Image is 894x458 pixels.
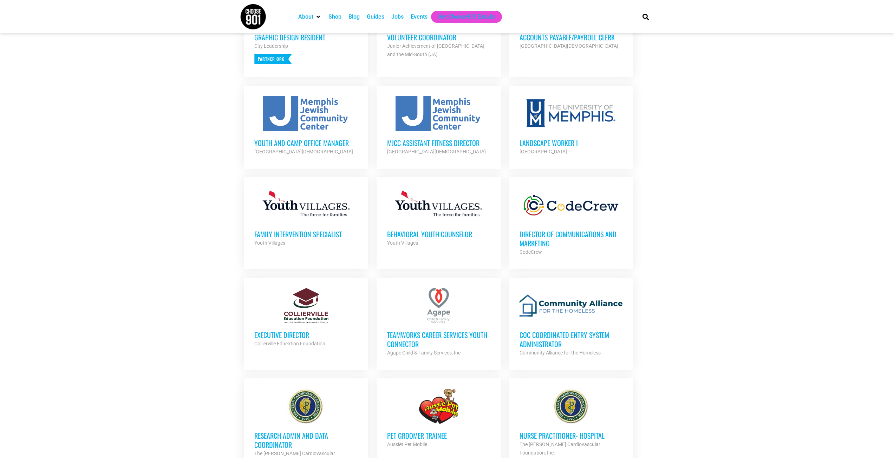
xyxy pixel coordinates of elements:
[387,350,461,356] strong: Agape Child & Family Services, Inc
[254,54,292,64] p: Partner Org
[387,230,490,239] h3: Behavioral Youth Counselor
[254,330,358,339] h3: Executive Director
[295,11,631,23] nav: Main nav
[520,149,567,154] strong: [GEOGRAPHIC_DATA]
[520,350,601,356] strong: Community Alliance for the Homeless
[387,330,490,349] h3: TeamWorks Career Services Youth Connector
[520,33,623,42] h3: Accounts Payable/Payroll Clerk
[254,33,358,42] h3: Graphic Design Resident
[387,431,490,440] h3: Pet Groomer Trainee
[367,13,384,21] a: Guides
[377,86,501,166] a: MJCC Assistant Fitness Director [GEOGRAPHIC_DATA][DEMOGRAPHIC_DATA]
[254,43,288,49] strong: City Leadership
[244,86,368,166] a: Youth and Camp Office Manager [GEOGRAPHIC_DATA][DEMOGRAPHIC_DATA]
[387,442,427,447] strong: Aussiet Pet Mobile
[377,278,501,367] a: TeamWorks Career Services Youth Connector Agape Child & Family Services, Inc
[254,341,325,346] strong: Collierville Education Foundation
[509,86,633,166] a: Landscape Worker I [GEOGRAPHIC_DATA]
[244,177,368,258] a: Family Intervention Specialist Youth Villages
[520,138,623,147] h3: Landscape Worker I
[387,149,486,154] strong: [GEOGRAPHIC_DATA][DEMOGRAPHIC_DATA]
[328,13,341,21] a: Shop
[244,278,368,358] a: Executive Director Collierville Education Foundation
[640,11,651,22] div: Search
[254,431,358,449] h3: Research Admin and Data Coordinator
[254,149,353,154] strong: [GEOGRAPHIC_DATA][DEMOGRAPHIC_DATA]
[254,230,358,239] h3: Family Intervention Specialist
[387,33,490,42] h3: Volunteer Coordinator
[509,278,633,367] a: CoC Coordinated Entry System Administrator Community Alliance for the Homeless
[298,13,313,21] a: About
[438,13,495,21] a: Get Choose901 Emails
[387,138,490,147] h3: MJCC Assistant Fitness Director
[520,43,618,49] strong: [GEOGRAPHIC_DATA][DEMOGRAPHIC_DATA]
[387,240,418,246] strong: Youth Villages
[509,177,633,267] a: Director of Communications and Marketing CodeCrew
[520,330,623,349] h3: CoC Coordinated Entry System Administrator
[254,240,285,246] strong: Youth Villages
[254,138,358,147] h3: Youth and Camp Office Manager
[411,13,428,21] a: Events
[520,431,623,440] h3: Nurse Practitioner- Hospital
[520,442,600,456] strong: The [PERSON_NAME] Cardiovascular Foundation, Inc.
[387,43,484,57] strong: Junior Achievement of [GEOGRAPHIC_DATA] and the Mid-South (JA)
[348,13,360,21] a: Blog
[391,13,404,21] a: Jobs
[377,177,501,258] a: Behavioral Youth Counselor Youth Villages
[295,11,325,23] div: About
[520,249,542,255] strong: CodeCrew
[520,230,623,248] h3: Director of Communications and Marketing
